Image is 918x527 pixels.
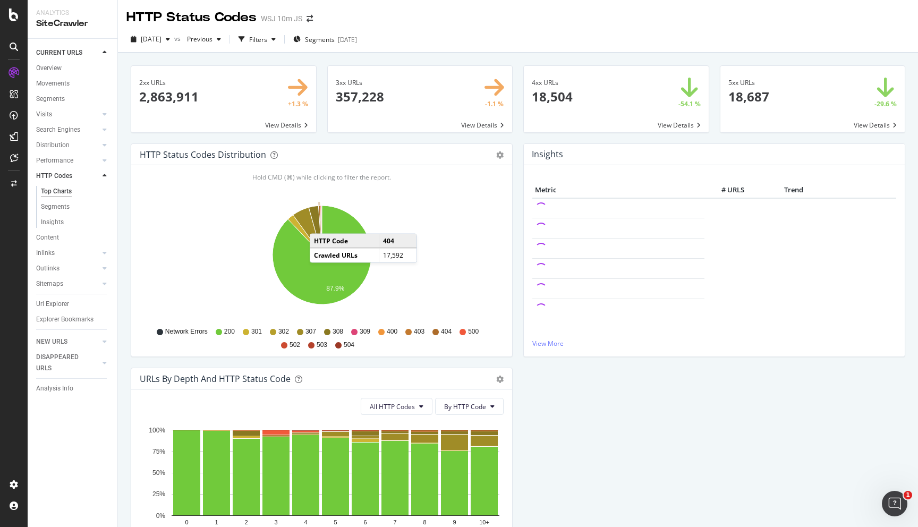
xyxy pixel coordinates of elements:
[453,520,456,526] text: 9
[152,448,165,455] text: 75%
[41,201,110,212] a: Segments
[36,47,99,58] a: CURRENT URLS
[165,327,208,336] span: Network Errors
[215,520,218,526] text: 1
[41,217,110,228] a: Insights
[36,336,67,347] div: NEW URLS
[882,491,907,516] iframe: Intercom live chat
[244,520,248,526] text: 2
[307,15,313,22] div: arrow-right-arrow-left
[36,263,99,274] a: Outlinks
[289,31,361,48] button: Segments[DATE]
[174,34,183,43] span: vs
[36,124,80,135] div: Search Engines
[36,93,110,105] a: Segments
[304,520,307,526] text: 4
[36,232,110,243] a: Content
[479,520,489,526] text: 10+
[152,469,165,477] text: 50%
[496,151,504,159] div: gear
[274,520,277,526] text: 3
[36,140,99,151] a: Distribution
[334,520,337,526] text: 5
[36,383,73,394] div: Analysis Info
[338,35,357,44] div: [DATE]
[140,199,504,322] svg: A chart.
[468,327,479,336] span: 500
[36,232,59,243] div: Content
[36,78,70,89] div: Movements
[183,35,212,44] span: Previous
[261,13,302,24] div: WSJ 10m JS
[41,217,64,228] div: Insights
[36,278,99,290] a: Sitemaps
[36,124,99,135] a: Search Engines
[305,35,335,44] span: Segments
[36,93,65,105] div: Segments
[36,263,59,274] div: Outlinks
[36,336,99,347] a: NEW URLS
[251,327,262,336] span: 301
[36,314,93,325] div: Explorer Bookmarks
[36,109,52,120] div: Visits
[36,248,55,259] div: Inlinks
[379,248,416,262] td: 17,592
[36,18,109,30] div: SiteCrawler
[183,31,225,48] button: Previous
[141,35,161,44] span: 2025 Sep. 20th
[344,341,354,350] span: 504
[704,182,747,198] th: # URLS
[310,234,379,248] td: HTTP Code
[423,520,426,526] text: 8
[36,140,70,151] div: Distribution
[36,314,110,325] a: Explorer Bookmarks
[41,201,70,212] div: Segments
[185,520,188,526] text: 0
[36,47,82,58] div: CURRENT URLS
[305,327,316,336] span: 307
[387,327,397,336] span: 400
[532,182,704,198] th: Metric
[152,491,165,498] text: 25%
[36,63,62,74] div: Overview
[41,186,72,197] div: Top Charts
[126,31,174,48] button: [DATE]
[379,234,416,248] td: 404
[393,520,396,526] text: 7
[444,402,486,411] span: By HTTP Code
[441,327,452,336] span: 404
[36,383,110,394] a: Analysis Info
[41,186,110,197] a: Top Charts
[126,8,257,27] div: HTTP Status Codes
[36,352,99,374] a: DISAPPEARED URLS
[36,299,69,310] div: Url Explorer
[149,427,165,434] text: 100%
[140,373,291,384] div: URLs by Depth and HTTP Status Code
[326,285,344,293] text: 87.9%
[363,520,367,526] text: 6
[36,109,99,120] a: Visits
[224,327,235,336] span: 200
[36,299,110,310] a: Url Explorer
[36,171,99,182] a: HTTP Codes
[435,398,504,415] button: By HTTP Code
[904,491,912,499] span: 1
[36,155,73,166] div: Performance
[310,248,379,262] td: Crawled URLs
[532,147,563,161] h4: Insights
[36,155,99,166] a: Performance
[249,35,267,44] div: Filters
[36,278,63,290] div: Sitemaps
[140,149,266,160] div: HTTP Status Codes Distribution
[36,171,72,182] div: HTTP Codes
[370,402,415,411] span: All HTTP Codes
[414,327,424,336] span: 403
[747,182,840,198] th: Trend
[496,376,504,383] div: gear
[333,327,343,336] span: 308
[36,63,110,74] a: Overview
[156,512,166,520] text: 0%
[36,8,109,18] div: Analytics
[234,31,280,48] button: Filters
